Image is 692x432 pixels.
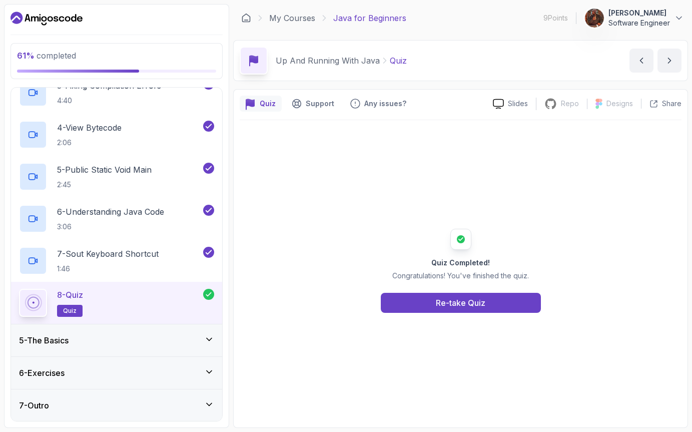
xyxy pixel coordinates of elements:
p: Designs [606,99,633,109]
button: 6-Understanding Java Code3:06 [19,205,214,233]
a: Slides [485,99,536,109]
button: 3-Fixing Compilation Errors4:40 [19,79,214,107]
p: Quiz [260,99,276,109]
p: Java for Beginners [333,12,406,24]
button: 4-View Bytecode2:06 [19,121,214,149]
p: Share [662,99,681,109]
a: Dashboard [11,11,83,27]
button: Share [641,99,681,109]
p: Any issues? [364,99,406,109]
p: Slides [508,99,528,109]
h3: 5 - The Basics [19,334,69,346]
button: next content [657,49,681,73]
p: Congratulations! You've finished the quiz. [392,271,529,281]
p: 5 - Public Static Void Main [57,164,152,176]
button: 5-Public Static Void Main2:45 [19,163,214,191]
button: Feedback button [344,96,412,112]
button: 6-Exercises [11,357,222,389]
h3: 6 - Exercises [19,367,65,379]
button: 8-Quizquiz [19,289,214,317]
a: My Courses [269,12,315,24]
p: 9 Points [543,13,568,23]
p: [PERSON_NAME] [608,8,670,18]
span: completed [17,51,76,61]
button: quiz button [240,96,282,112]
button: 5-The Basics [11,324,222,356]
p: Up And Running With Java [276,55,380,67]
button: 7-Sout Keyboard Shortcut1:46 [19,247,214,275]
p: 7 - Sout Keyboard Shortcut [57,248,159,260]
p: 6 - Understanding Java Code [57,206,164,218]
p: Software Engineer [608,18,670,28]
h2: Quiz Completed! [392,258,529,268]
button: 7-Outro [11,389,222,421]
img: user profile image [585,9,604,28]
p: 3:06 [57,222,164,232]
span: 61 % [17,51,35,61]
button: Re-take Quiz [381,293,541,313]
button: previous content [629,49,653,73]
p: 2:06 [57,138,122,148]
div: Re-take Quiz [436,297,485,309]
a: Dashboard [241,13,251,23]
p: 8 - Quiz [57,289,83,301]
button: user profile image[PERSON_NAME]Software Engineer [584,8,684,28]
p: 4 - View Bytecode [57,122,122,134]
p: Repo [561,99,579,109]
h3: 7 - Outro [19,399,49,411]
p: Quiz [390,55,407,67]
p: 1:46 [57,264,159,274]
p: 4:40 [57,96,161,106]
span: quiz [63,307,77,315]
button: Support button [286,96,340,112]
p: Support [306,99,334,109]
p: 2:45 [57,180,152,190]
